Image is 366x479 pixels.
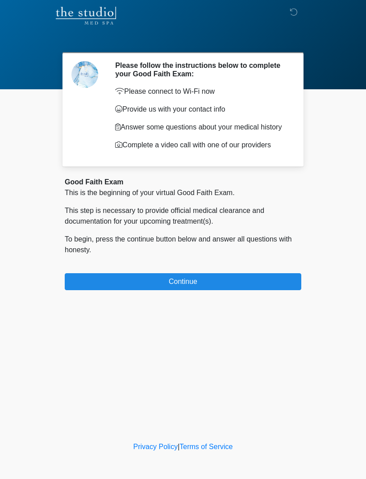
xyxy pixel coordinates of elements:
p: To begin, press the continue button below and answer all questions with honesty. [65,234,301,255]
p: Please connect to Wi-Fi now [115,86,288,97]
a: Privacy Policy [133,443,178,450]
p: This is the beginning of your virtual Good Faith Exam. [65,187,301,198]
p: This step is necessary to provide official medical clearance and documentation for your upcoming ... [65,205,301,227]
p: Complete a video call with one of our providers [115,140,288,150]
a: Terms of Service [179,443,233,450]
p: Provide us with your contact info [115,104,288,115]
img: The Studio Med Spa Logo [56,7,116,25]
h1: ‎ ‎ [58,32,308,49]
button: Continue [65,273,301,290]
p: Answer some questions about your medical history [115,122,288,133]
div: Good Faith Exam [65,177,301,187]
img: Agent Avatar [71,61,98,88]
a: | [178,443,179,450]
h2: Please follow the instructions below to complete your Good Faith Exam: [115,61,288,78]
